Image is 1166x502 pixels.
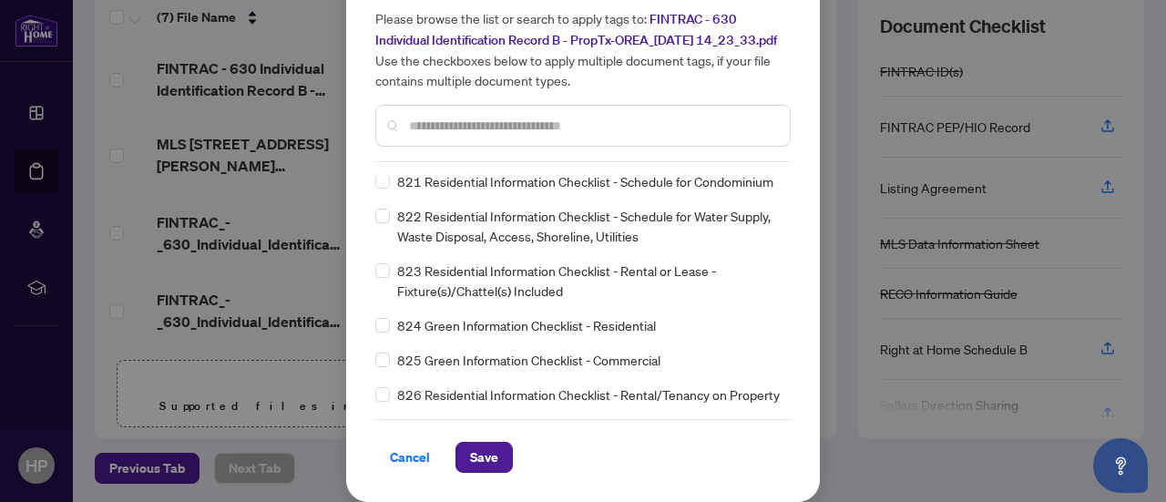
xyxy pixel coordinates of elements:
[397,261,780,301] span: 823 Residential Information Checklist - Rental or Lease - Fixture(s)/Chattel(s) Included
[397,350,660,370] span: 825 Green Information Checklist - Commercial
[470,443,498,472] span: Save
[397,171,773,191] span: 821 Residential Information Checklist - Schedule for Condominium
[375,8,791,90] h5: Please browse the list or search to apply tags to: Use the checkboxes below to apply multiple doc...
[397,384,780,405] span: 826 Residential Information Checklist - Rental/Tenancy on Property
[1093,438,1148,493] button: Open asap
[397,206,780,246] span: 822 Residential Information Checklist - Schedule for Water Supply, Waste Disposal, Access, Shorel...
[390,443,430,472] span: Cancel
[375,442,445,473] button: Cancel
[455,442,513,473] button: Save
[397,315,656,335] span: 824 Green Information Checklist - Residential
